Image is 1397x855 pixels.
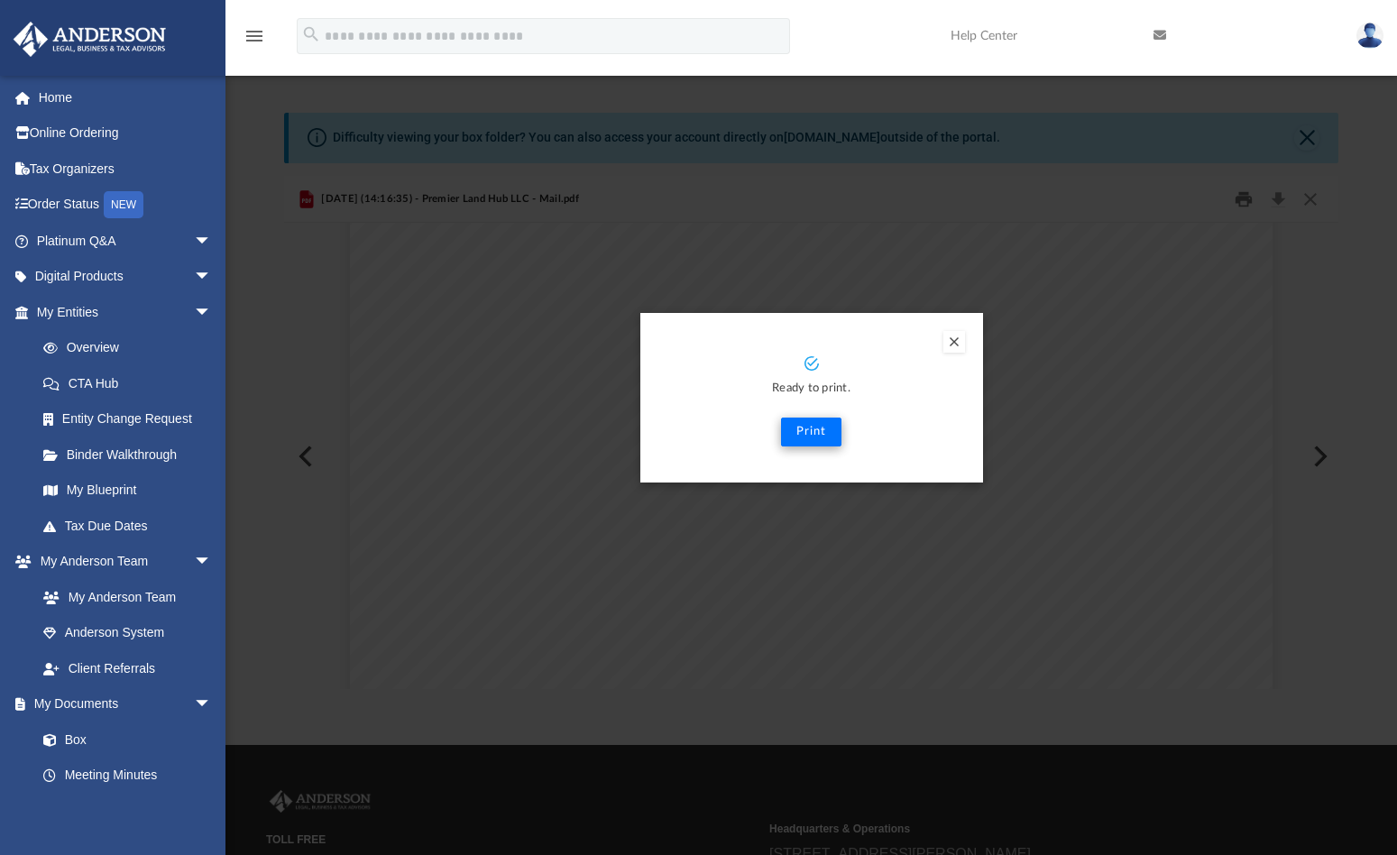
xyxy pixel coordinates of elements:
a: Platinum Q&Aarrow_drop_down [13,223,239,259]
span: arrow_drop_down [194,259,230,296]
a: Digital Productsarrow_drop_down [13,259,239,295]
img: Anderson Advisors Platinum Portal [8,22,171,57]
i: menu [244,25,265,47]
a: Client Referrals [25,650,230,686]
a: Forms Library [25,793,221,829]
i: search [301,24,321,44]
a: My Anderson Team [25,579,221,615]
a: Entity Change Request [25,401,239,437]
p: Ready to print. [658,379,965,400]
a: Order StatusNEW [13,187,239,224]
a: Overview [25,330,239,366]
a: menu [244,34,265,47]
a: Tax Due Dates [25,508,239,544]
a: Tax Organizers [13,151,239,187]
button: Print [781,418,841,446]
a: Binder Walkthrough [25,437,239,473]
a: CTA Hub [25,365,239,401]
a: Box [25,722,221,758]
a: Online Ordering [13,115,239,152]
span: arrow_drop_down [194,544,230,581]
img: User Pic [1356,23,1383,49]
a: Anderson System [25,615,230,651]
a: Home [13,79,239,115]
a: My Documentsarrow_drop_down [13,686,230,722]
span: arrow_drop_down [194,686,230,723]
span: arrow_drop_down [194,294,230,331]
div: Preview [284,176,1338,689]
a: My Entitiesarrow_drop_down [13,294,239,330]
div: NEW [104,191,143,218]
a: My Blueprint [25,473,230,509]
span: arrow_drop_down [194,223,230,260]
a: My Anderson Teamarrow_drop_down [13,544,230,580]
a: Meeting Minutes [25,758,230,794]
